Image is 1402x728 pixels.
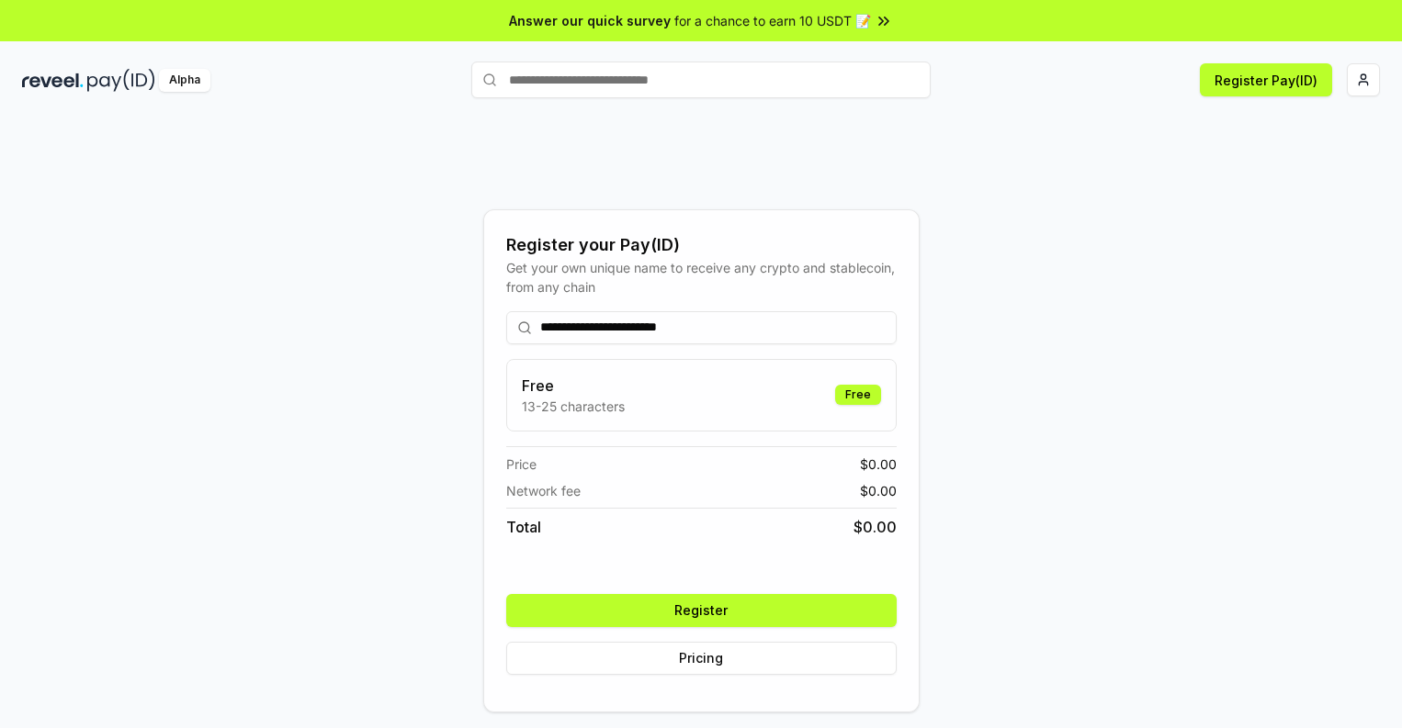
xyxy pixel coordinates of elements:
[854,516,897,538] span: $ 0.00
[159,69,210,92] div: Alpha
[506,594,897,627] button: Register
[506,232,897,258] div: Register your Pay(ID)
[506,454,537,474] span: Price
[22,69,84,92] img: reveel_dark
[1200,63,1332,96] button: Register Pay(ID)
[509,11,671,30] span: Answer our quick survey
[522,375,625,397] h3: Free
[506,516,541,538] span: Total
[522,397,625,416] p: 13-25 characters
[506,258,897,297] div: Get your own unique name to receive any crypto and stablecoin, from any chain
[87,69,155,92] img: pay_id
[860,454,897,474] span: $ 0.00
[674,11,871,30] span: for a chance to earn 10 USDT 📝
[506,481,581,500] span: Network fee
[835,385,881,405] div: Free
[860,481,897,500] span: $ 0.00
[506,642,897,675] button: Pricing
